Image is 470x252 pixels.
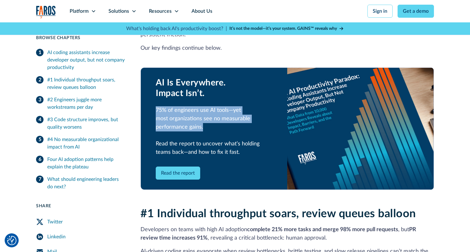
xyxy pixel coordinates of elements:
div: #2 Engineers juggle more workstreams per day [47,96,126,111]
a: LinkedIn Share [36,229,126,244]
a: Twitter Share [36,214,126,229]
div: Browse Chapters [36,35,126,41]
img: Logo of the analytics and reporting company Faros. [36,6,56,18]
img: Revisit consent button [7,236,16,245]
a: Sign in [367,5,393,18]
p: What's holding back AI's productivity boost? | [126,25,227,32]
a: AI coding assistants increase developer output, but not company productivity [36,46,126,74]
a: #4 No measurable organizational impact from AI [36,133,126,153]
div: Share [36,203,126,209]
a: What should engineering leaders do next? [36,173,126,193]
div: AI coding assistants increase developer output, but not company productivity [47,49,126,71]
div: 75% of engineers use AI tools—yet most organizations see no measurable performance gains. Read th... [156,106,272,157]
button: Cookie Settings [7,236,16,245]
div: #3 Code structure improves, but quality worsens [47,116,126,131]
a: Read the report [156,167,200,180]
p: Our key findings continue below. [141,44,434,53]
a: #1 Individual throughput soars, review queues balloon [36,74,126,94]
div: Solutions [108,7,129,15]
div: Twitter [47,218,63,226]
a: Four AI adoption patterns help explain the plateau [36,153,126,173]
strong: complete 21% more tasks and merge 98% more pull requests [247,227,398,232]
div: AI Is Everywhere. Impact Isn’t. [156,78,272,99]
a: home [36,6,56,18]
div: Linkedin [47,233,66,241]
div: Resources [149,7,172,15]
p: Developers on teams with high AI adoption , but , revealing a critical bottleneck: human approval. [141,226,434,242]
a: #3 Code structure improves, but quality worsens [36,113,126,133]
img: AI Productivity Paradox Report 2025 [287,68,434,189]
strong: It’s not the model—it’s your system. GAINS™ reveals why [229,26,337,31]
div: Four AI adoption patterns help explain the plateau [47,156,126,171]
div: What should engineering leaders do next? [47,176,126,190]
div: #4 No measurable organizational impact from AI [47,136,126,151]
strong: PR review time increases 91% [141,227,416,241]
a: #2 Engineers juggle more workstreams per day [36,94,126,113]
h2: #1 Individual throughput soars, review queues balloon [141,207,434,221]
a: Get a demo [398,5,434,18]
div: Platform [70,7,89,15]
a: It’s not the model—it’s your system. GAINS™ reveals why [229,25,344,32]
div: #1 Individual throughput soars, review queues balloon [47,76,126,91]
